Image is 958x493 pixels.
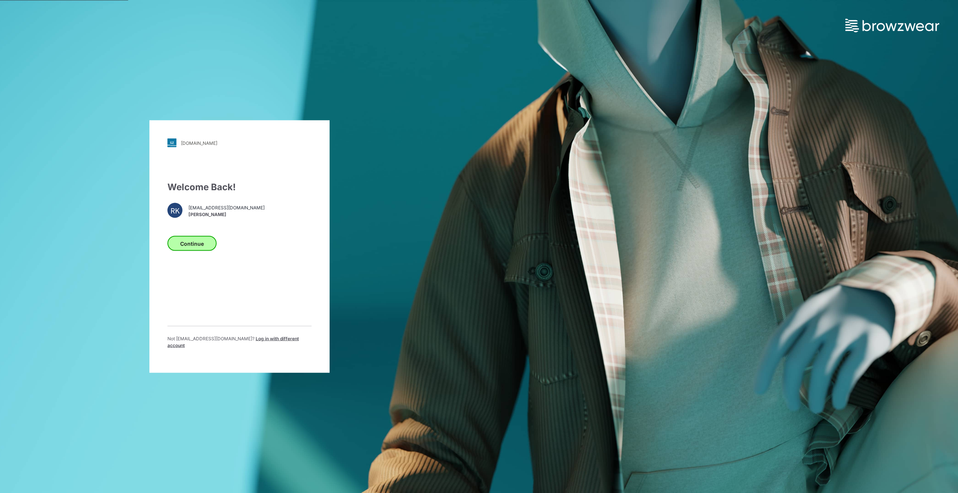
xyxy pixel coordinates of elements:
a: [DOMAIN_NAME] [167,138,312,147]
span: [EMAIL_ADDRESS][DOMAIN_NAME] [188,204,265,211]
div: RK [167,203,182,218]
img: stylezone-logo.562084cfcfab977791bfbf7441f1a819.svg [167,138,176,147]
div: [DOMAIN_NAME] [181,140,217,146]
div: Welcome Back! [167,180,312,194]
img: browzwear-logo.e42bd6dac1945053ebaf764b6aa21510.svg [845,19,939,32]
button: Continue [167,236,217,251]
p: Not [EMAIL_ADDRESS][DOMAIN_NAME] ? [167,335,312,349]
span: [PERSON_NAME] [188,211,265,218]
